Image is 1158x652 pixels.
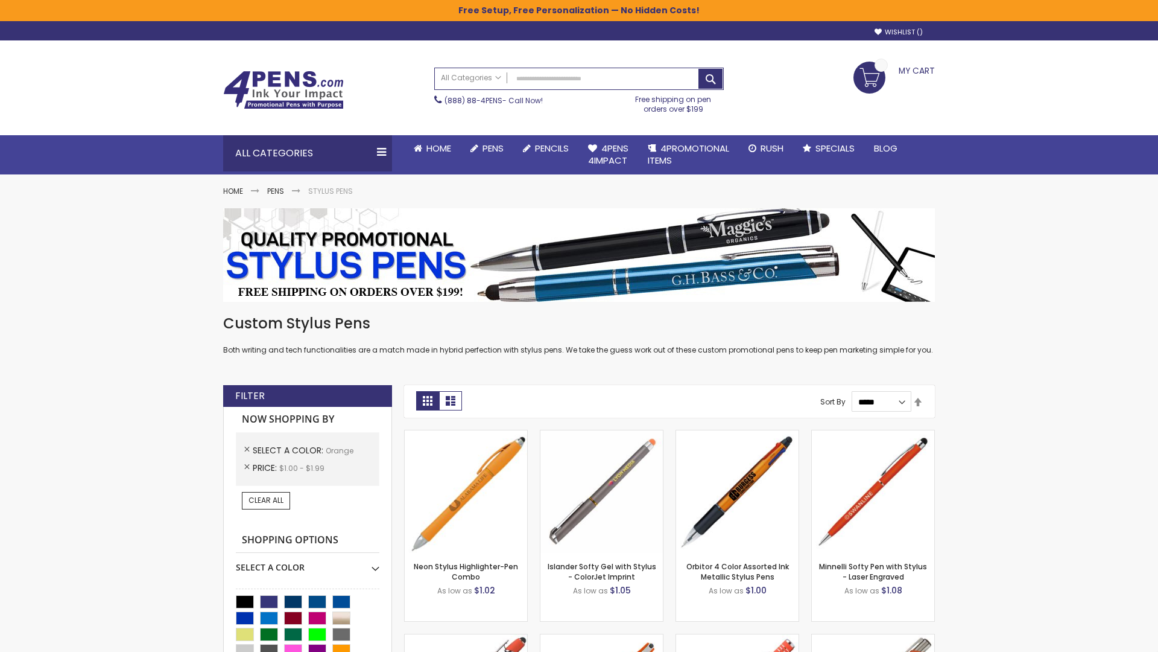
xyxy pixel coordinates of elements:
[279,463,324,473] span: $1.00 - $1.99
[223,208,935,302] img: Stylus Pens
[815,142,855,155] span: Specials
[441,73,501,83] span: All Categories
[445,95,502,106] a: (888) 88-4PENS
[253,444,326,456] span: Select A Color
[223,186,243,196] a: Home
[223,135,392,171] div: All Categories
[405,634,527,644] a: 4P-MS8B-Orange
[461,135,513,162] a: Pens
[308,186,353,196] strong: Stylus Pens
[405,430,527,553] img: Neon Stylus Highlighter-Pen Combo-Orange
[676,430,799,553] img: Orbitor 4 Color Assorted Ink Metallic Stylus Pens-Orange
[610,584,631,596] span: $1.05
[573,586,608,596] span: As low as
[812,430,934,553] img: Minnelli Softy Pen with Stylus - Laser Engraved-Orange
[793,135,864,162] a: Specials
[404,135,461,162] a: Home
[445,95,543,106] span: - Call Now!
[482,142,504,155] span: Pens
[242,492,290,509] a: Clear All
[223,314,935,333] h1: Custom Stylus Pens
[875,28,923,37] a: Wishlist
[588,142,628,167] span: 4Pens 4impact
[223,314,935,356] div: Both writing and tech functionalities are a match made in hybrid perfection with stylus pens. We ...
[812,430,934,440] a: Minnelli Softy Pen with Stylus - Laser Engraved-Orange
[686,561,789,581] a: Orbitor 4 Color Assorted Ink Metallic Stylus Pens
[540,430,663,440] a: Islander Softy Gel with Stylus - ColorJet Imprint-Orange
[676,634,799,644] a: Marin Softy Pen with Stylus - Laser Engraved-Orange
[223,71,344,109] img: 4Pens Custom Pens and Promotional Products
[864,135,907,162] a: Blog
[820,397,846,407] label: Sort By
[414,561,518,581] a: Neon Stylus Highlighter-Pen Combo
[540,634,663,644] a: Avendale Velvet Touch Stylus Gel Pen-Orange
[326,446,353,456] span: Orange
[426,142,451,155] span: Home
[578,135,638,174] a: 4Pens4impact
[236,553,379,574] div: Select A Color
[761,142,783,155] span: Rush
[235,389,265,403] strong: Filter
[416,391,439,411] strong: Grid
[648,142,729,167] span: 4PROMOTIONAL ITEMS
[236,528,379,554] strong: Shopping Options
[435,68,507,88] a: All Categories
[874,142,897,155] span: Blog
[709,586,744,596] span: As low as
[253,462,279,474] span: Price
[437,586,472,596] span: As low as
[881,584,902,596] span: $1.08
[638,135,739,174] a: 4PROMOTIONALITEMS
[236,407,379,432] strong: Now Shopping by
[540,430,663,553] img: Islander Softy Gel with Stylus - ColorJet Imprint-Orange
[535,142,569,155] span: Pencils
[745,584,767,596] span: $1.00
[812,634,934,644] a: Tres-Chic Softy Brights with Stylus Pen - Laser-Orange
[676,430,799,440] a: Orbitor 4 Color Assorted Ink Metallic Stylus Pens-Orange
[513,135,578,162] a: Pencils
[819,561,927,581] a: Minnelli Softy Pen with Stylus - Laser Engraved
[548,561,656,581] a: Islander Softy Gel with Stylus - ColorJet Imprint
[267,186,284,196] a: Pens
[623,90,724,114] div: Free shipping on pen orders over $199
[248,495,283,505] span: Clear All
[844,586,879,596] span: As low as
[474,584,495,596] span: $1.02
[405,430,527,440] a: Neon Stylus Highlighter-Pen Combo-Orange
[739,135,793,162] a: Rush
